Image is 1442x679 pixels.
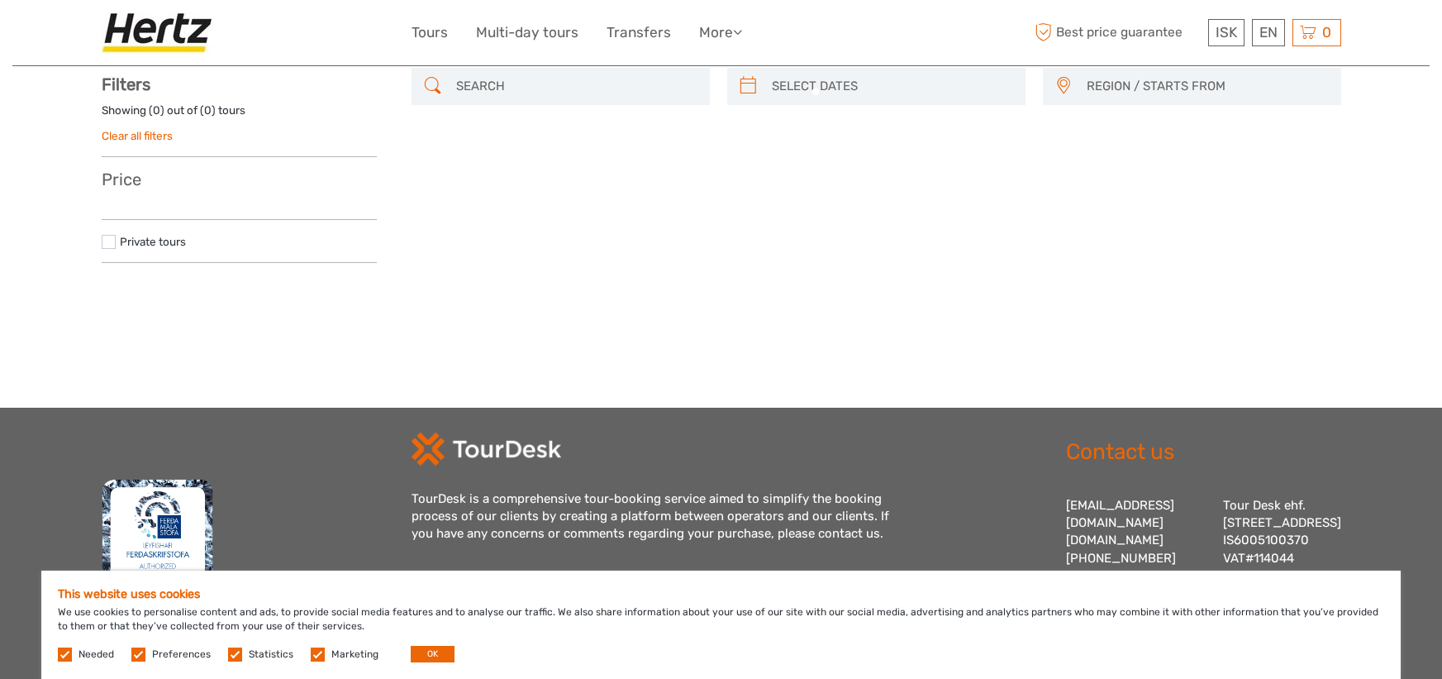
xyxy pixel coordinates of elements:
a: Multi-day tours [476,21,578,45]
label: Marketing [331,648,378,662]
span: Best price guarantee [1031,19,1204,46]
div: EN [1252,19,1285,46]
h3: Price [102,170,377,189]
p: We're away right now. Please check back later! [23,29,187,42]
a: Tours [412,21,448,45]
button: REGION / STARTS FROM [1079,73,1333,100]
a: [DOMAIN_NAME] [1066,533,1164,548]
div: TourDesk is a comprehensive tour-booking service aimed to simplify the booking process of our cli... [412,490,907,543]
div: [EMAIL_ADDRESS][DOMAIN_NAME] [PHONE_NUMBER] [1066,497,1206,604]
h5: This website uses cookies [58,587,1384,601]
input: SEARCH [450,72,702,101]
img: td-logo-white.png [412,433,561,466]
div: We use cookies to personalise content and ads, to provide social media features and to analyse ou... [41,571,1401,679]
a: More [699,21,742,45]
a: Transfers [607,21,671,45]
div: Tour Desk ehf. [STREET_ADDRESS] IS6005100370 VAT#114044 [1223,497,1341,604]
label: 0 [204,103,212,118]
button: Open LiveChat chat widget [190,26,210,45]
span: 0 [1320,24,1334,41]
img: fms.png [102,479,214,603]
a: Private tours [120,235,186,248]
button: OK [411,646,454,662]
label: Preferences [152,648,211,662]
a: Clear all filters [102,129,173,142]
a: Official corporate registration [1223,568,1322,600]
span: ISK [1216,24,1237,41]
label: 0 [153,103,160,118]
strong: Filters [102,74,150,94]
input: SELECT DATES [765,72,1017,101]
h2: Contact us [1066,439,1341,466]
img: Hertz [102,12,219,53]
label: Needed [79,648,114,662]
div: Showing ( ) out of ( ) tours [102,103,377,128]
label: Statistics [249,648,293,662]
